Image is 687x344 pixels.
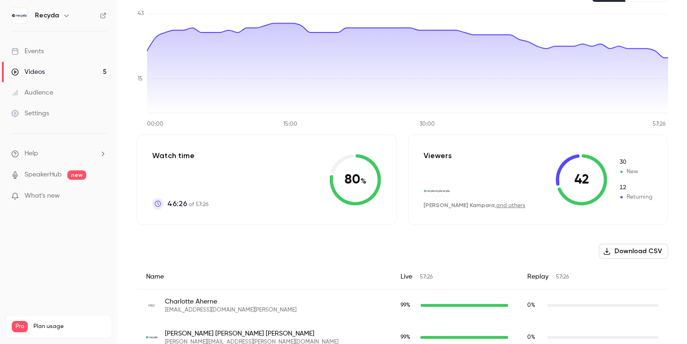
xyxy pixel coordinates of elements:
span: Live watch time [401,333,416,342]
span: [PERSON_NAME] Kampara [424,202,495,208]
span: New [619,158,653,167]
tspan: 43 [138,11,144,16]
iframe: Noticeable Trigger [95,192,106,200]
span: Returning [619,184,653,192]
img: marks-and-spencer.com [146,300,157,311]
img: Recyda [12,8,27,23]
span: 57:26 [556,274,569,280]
p: of 57:26 [167,198,208,209]
div: Events [11,47,44,56]
span: What's new [25,191,60,201]
span: Pro [12,321,28,332]
span: new [67,170,86,180]
img: recyda.com [432,186,442,196]
span: Live watch time [401,301,416,310]
span: 99 % [401,335,410,340]
span: Help [25,149,38,159]
span: 57:26 [420,274,433,280]
div: , [424,201,525,209]
tspan: 15:00 [283,121,297,127]
div: Live [391,264,518,289]
img: recyda.com [439,186,450,196]
img: recyda.com [424,186,434,196]
tspan: 30:00 [419,121,435,127]
span: New [619,168,653,176]
span: [EMAIL_ADDRESS][DOMAIN_NAME][PERSON_NAME] [165,306,296,314]
a: SpeakerHub [25,170,62,180]
span: Replay watch time [527,301,542,310]
span: 0 % [527,335,535,340]
div: charlotte.aherne@marks-and-spencer.com [137,289,668,322]
span: Plan usage [33,323,106,330]
div: Settings [11,109,49,118]
tspan: 15 [138,76,143,82]
span: 99 % [401,303,410,308]
p: Watch time [152,150,208,161]
span: 46:26 [167,198,187,209]
button: Download CSV [599,244,668,259]
li: help-dropdown-opener [11,149,106,159]
a: and others [496,203,525,208]
span: Returning [619,193,653,201]
div: Videos [11,67,45,77]
div: Name [137,264,391,289]
img: recyda.com [146,332,157,343]
tspan: 57:26 [653,121,666,127]
tspan: 00:00 [147,121,164,127]
span: 0 % [527,303,535,308]
span: Charlotte Aherne [165,297,296,306]
h6: Recyda [35,11,59,20]
div: Replay [518,264,668,289]
span: Replay watch time [527,333,542,342]
div: Audience [11,88,53,97]
span: [PERSON_NAME] [PERSON_NAME] [PERSON_NAME] [165,329,338,338]
p: Viewers [424,150,452,161]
